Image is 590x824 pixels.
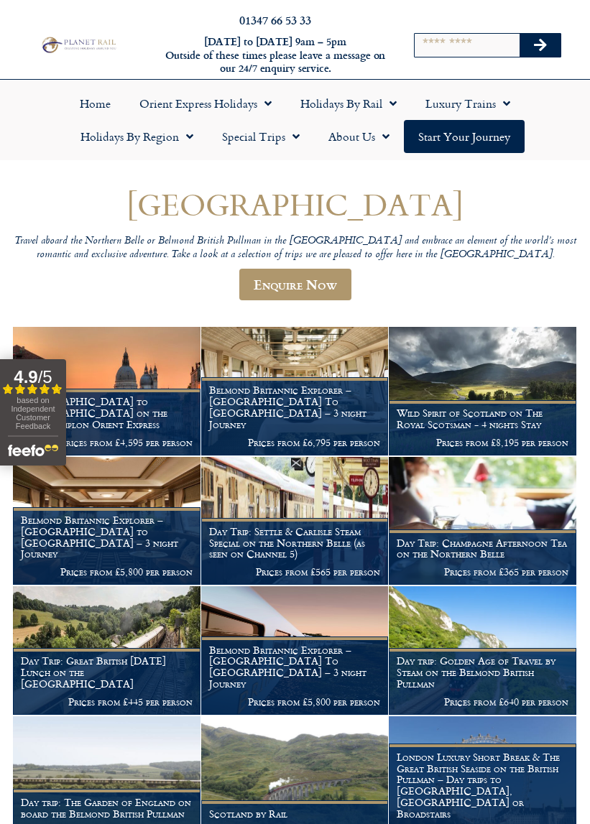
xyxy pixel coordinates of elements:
[208,120,314,153] a: Special Trips
[209,696,381,708] p: Prices from £5,800 per person
[397,566,568,578] p: Prices from £365 per person
[397,537,568,560] h1: Day Trip: Champagne Afternoon Tea on the Northern Belle
[21,514,193,560] h1: Belmond Britannic Explorer – [GEOGRAPHIC_DATA] to [GEOGRAPHIC_DATA] – 3 night Journey
[411,87,525,120] a: Luxury Trains
[125,87,286,120] a: Orient Express Holidays
[209,808,381,820] h1: Scotland by Rail
[13,235,577,261] p: Travel aboard the Northern Belle or Belmond British Pullman in the [GEOGRAPHIC_DATA] and embrace ...
[21,437,193,448] p: Prices from £4,595 per person
[209,644,381,690] h1: Belmond Britannic Explorer – [GEOGRAPHIC_DATA] To [GEOGRAPHIC_DATA] – 3 night Journey
[21,797,193,820] h1: Day trip: The Garden of England on board the Belmond British Pullman
[13,327,201,456] a: [GEOGRAPHIC_DATA] to [GEOGRAPHIC_DATA] on the Venice Simplon Orient Express Prices from £4,595 pe...
[201,457,390,586] a: Day Trip: Settle & Carlisle Steam Special on the Northern Belle (as seen on Channel 5) Prices fro...
[239,11,311,28] a: 01347 66 53 33
[389,586,577,716] a: Day trip: Golden Age of Travel by Steam on the Belmond British Pullman Prices from £640 per person
[404,120,525,153] a: Start your Journey
[201,586,390,716] a: Belmond Britannic Explorer – [GEOGRAPHIC_DATA] To [GEOGRAPHIC_DATA] – 3 night Journey Prices from...
[39,35,118,55] img: Planet Rail Train Holidays Logo
[397,696,568,708] p: Prices from £640 per person
[209,384,381,430] h1: Belmond Britannic Explorer – [GEOGRAPHIC_DATA] To [GEOGRAPHIC_DATA] – 3 night Journey
[389,327,577,456] a: Wild Spirit of Scotland on The Royal Scotsman - 4 nights Stay Prices from £8,195 per person
[397,407,568,430] h1: Wild Spirit of Scotland on The Royal Scotsman - 4 nights Stay
[21,566,193,578] p: Prices from £5,800 per person
[201,327,390,456] a: Belmond Britannic Explorer – [GEOGRAPHIC_DATA] To [GEOGRAPHIC_DATA] – 3 night Journey Prices from...
[397,751,568,820] h1: London Luxury Short Break & The Great British Seaside on the British Pullman – Day trips to [GEOG...
[13,457,201,586] a: Belmond Britannic Explorer – [GEOGRAPHIC_DATA] to [GEOGRAPHIC_DATA] – 3 night Journey Prices from...
[397,655,568,689] h1: Day trip: Golden Age of Travel by Steam on the Belmond British Pullman
[209,526,381,560] h1: Day Trip: Settle & Carlisle Steam Special on the Northern Belle (as seen on Channel 5)
[209,566,381,578] p: Prices from £565 per person
[13,327,200,455] img: Orient Express Special Venice compressed
[21,696,193,708] p: Prices from £445 per person
[13,586,201,716] a: Day Trip: Great British [DATE] Lunch on the [GEOGRAPHIC_DATA] Prices from £445 per person
[209,437,381,448] p: Prices from £6,795 per person
[21,655,193,689] h1: Day Trip: Great British [DATE] Lunch on the [GEOGRAPHIC_DATA]
[13,188,577,221] h1: [GEOGRAPHIC_DATA]
[389,457,577,586] a: Day Trip: Champagne Afternoon Tea on the Northern Belle Prices from £365 per person
[397,437,568,448] p: Prices from £8,195 per person
[161,35,390,75] h6: [DATE] to [DATE] 9am – 5pm Outside of these times please leave a message on our 24/7 enquiry serv...
[21,396,193,430] h1: [GEOGRAPHIC_DATA] to [GEOGRAPHIC_DATA] on the Venice Simplon Orient Express
[314,120,404,153] a: About Us
[286,87,411,120] a: Holidays by Rail
[66,120,208,153] a: Holidays by Region
[520,34,561,57] button: Search
[7,87,583,153] nav: Menu
[239,269,351,300] a: Enquire Now
[65,87,125,120] a: Home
